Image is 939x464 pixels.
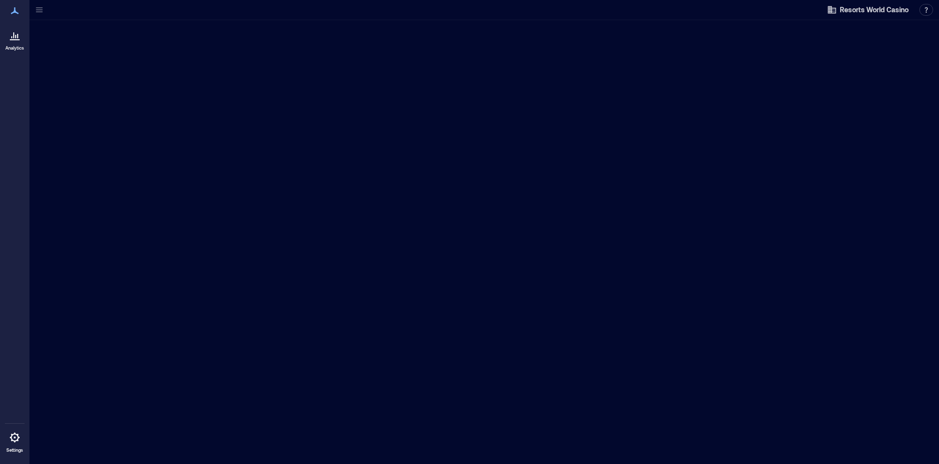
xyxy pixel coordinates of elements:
[3,426,27,456] a: Settings
[5,45,24,51] p: Analytics
[6,447,23,453] p: Settings
[824,2,911,18] button: Resorts World Casino
[2,24,27,54] a: Analytics
[840,5,909,15] span: Resorts World Casino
